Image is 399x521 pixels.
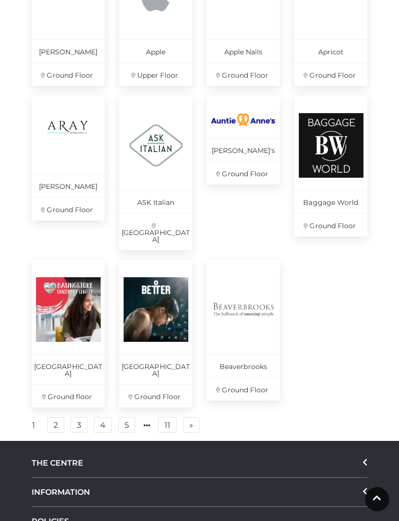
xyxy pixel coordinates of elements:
p: [GEOGRAPHIC_DATA] [119,354,192,384]
p: Ground Floor [207,161,280,185]
a: [PERSON_NAME] Ground Floor [32,96,105,220]
p: Apricot [294,39,367,63]
p: [PERSON_NAME]'s [207,138,280,161]
p: [PERSON_NAME] [32,39,105,63]
p: Ground floor [32,384,105,407]
a: 2 [47,417,64,433]
p: Beaverbrooks [207,354,280,377]
a: Next [183,417,199,433]
a: [GEOGRAPHIC_DATA] Ground floor [32,260,105,407]
p: [GEOGRAPHIC_DATA] [119,213,192,250]
a: 1 [26,418,41,433]
span: » [189,421,193,428]
a: 5 [118,417,135,433]
p: Apple Nails [207,39,280,63]
a: Baggage World Ground Floor [294,96,367,236]
a: 3 [71,417,88,433]
p: Ground Floor [207,377,280,401]
p: Ground Floor [294,213,367,236]
p: Apple [119,39,192,63]
p: Ground Floor [32,197,105,220]
a: Beaverbrooks Ground Floor [207,260,280,401]
a: ASK Italian [GEOGRAPHIC_DATA] [119,96,192,250]
p: Upper Floor [119,63,192,86]
p: Ground Floor [119,384,192,407]
p: Baggage World [294,190,367,213]
a: [PERSON_NAME]'s Ground Floor [207,96,280,185]
p: Ground Floor [294,63,367,86]
p: [GEOGRAPHIC_DATA] [32,354,105,384]
a: 4 [94,417,112,433]
p: [PERSON_NAME] [32,174,105,197]
a: 11 [158,417,177,433]
div: THE CENTRE [32,449,367,478]
a: [GEOGRAPHIC_DATA] Ground Floor [119,260,192,407]
div: INFORMATION [32,478,367,507]
p: ASK Italian [119,190,192,213]
p: Ground Floor [207,63,280,86]
p: Ground Floor [32,63,105,86]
